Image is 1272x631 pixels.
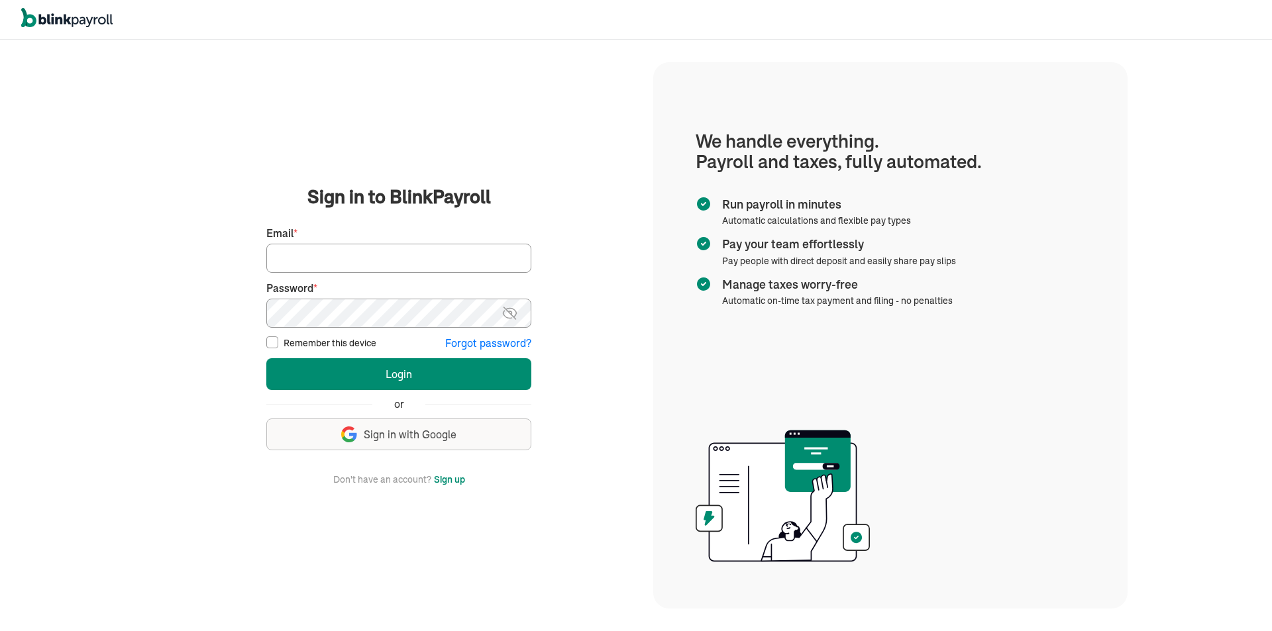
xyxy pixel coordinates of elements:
img: google [341,426,357,442]
span: Don't have an account? [333,471,431,487]
button: Sign in with Google [266,418,531,450]
span: or [394,397,404,412]
span: Pay your team effortlessly [722,236,951,253]
button: Sign up [434,471,465,487]
input: Your email address [266,244,531,273]
span: Pay people with direct deposit and easily share pay slips [722,255,956,267]
label: Email [266,226,531,241]
span: Manage taxes worry-free [722,276,947,293]
span: Sign in with Google [364,427,456,442]
span: Automatic calculations and flexible pay types [722,215,911,226]
img: checkmark [696,276,712,292]
button: Login [266,358,531,390]
img: eye [502,305,518,321]
h1: We handle everything. Payroll and taxes, fully automated. [696,131,1085,172]
img: checkmark [696,196,712,212]
span: Run payroll in minutes [722,196,906,213]
img: logo [21,8,113,28]
span: Automatic on-time tax payment and filing - no penalties [722,295,953,307]
img: illustration [696,426,870,566]
span: Sign in to BlinkPayroll [307,183,491,210]
button: Forgot password? [445,336,531,351]
label: Remember this device [284,336,376,350]
label: Password [266,281,531,296]
img: checkmark [696,236,712,252]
